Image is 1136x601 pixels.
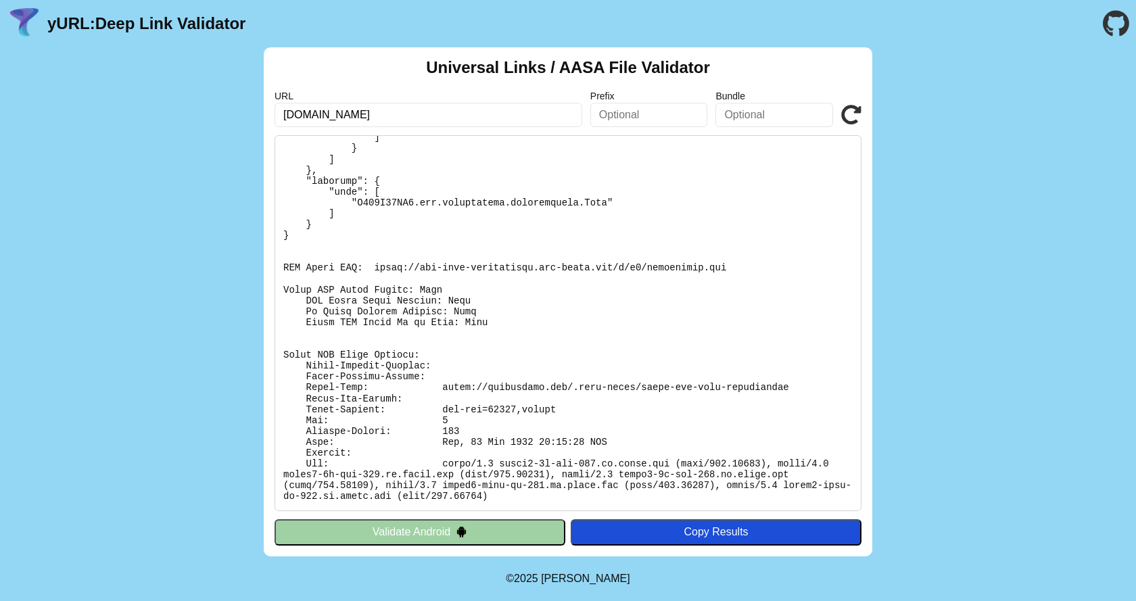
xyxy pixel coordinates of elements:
[426,58,710,77] h2: Universal Links / AASA File Validator
[275,91,582,101] label: URL
[7,6,42,41] img: yURL Logo
[715,103,833,127] input: Optional
[456,526,467,537] img: droidIcon.svg
[715,91,833,101] label: Bundle
[275,519,565,545] button: Validate Android
[571,519,861,545] button: Copy Results
[47,14,245,33] a: yURL:Deep Link Validator
[590,91,708,101] label: Prefix
[577,526,855,538] div: Copy Results
[514,573,538,584] span: 2025
[275,135,861,511] pre: Lorem ipsu do: sitam://consectetu.adi/.elit-seddo/eiusm-tem-inci-utlaboreetd Ma Aliquaen: Admi Ve...
[590,103,708,127] input: Optional
[506,556,630,601] footer: ©
[275,103,582,127] input: Required
[541,573,630,584] a: Michael Ibragimchayev's Personal Site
